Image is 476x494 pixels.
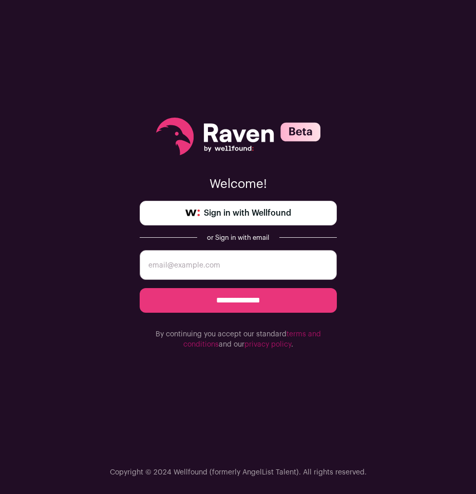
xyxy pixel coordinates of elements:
input: email@example.com [140,250,337,280]
p: By continuing you accept our standard and our . [140,329,337,350]
span: Sign in with Wellfound [204,207,291,219]
p: Copyright © 2024 Wellfound (formerly AngelList Talent). All rights reserved. [110,467,367,478]
img: wellfound-symbol-flush-black-fb3c872781a75f747ccb3a119075da62bfe97bd399995f84a933054e44a575c4.png [185,210,200,217]
p: Welcome! [140,176,337,193]
a: Sign in with Wellfound [140,201,337,225]
div: or Sign in with email [205,234,271,242]
a: terms and conditions [183,331,321,348]
a: privacy policy [244,341,291,348]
